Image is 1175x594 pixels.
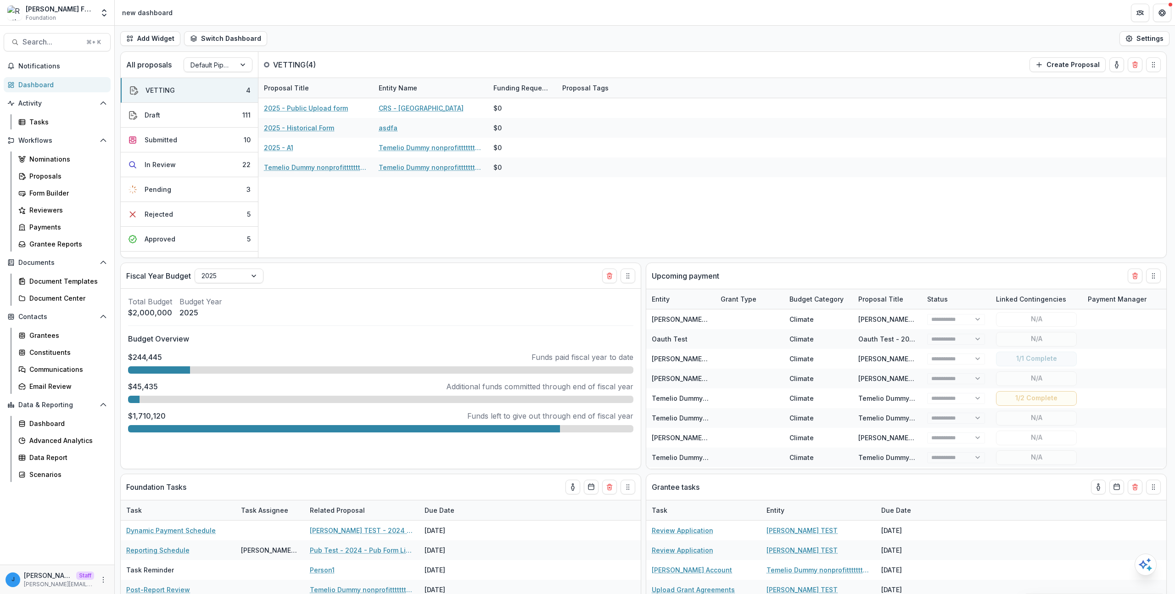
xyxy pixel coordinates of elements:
[652,270,719,281] p: Upcoming payment
[29,293,103,303] div: Document Center
[602,269,617,283] button: Delete card
[121,500,235,520] div: Task
[419,521,488,540] div: [DATE]
[715,294,762,304] div: Grant Type
[789,314,814,324] div: Climate
[767,565,870,575] a: Temelio Dummy nonprofittttttttt a4 sda16s5d
[488,78,557,98] div: Funding Requested
[789,453,814,462] div: Climate
[858,314,916,324] div: [PERSON_NAME] Draft Test - 2024 - Public Upload form
[98,4,111,22] button: Open entity switcher
[29,154,103,164] div: Nominations
[128,352,162,363] p: $244,445
[18,259,96,267] span: Documents
[1131,4,1149,22] button: Partners
[379,103,464,113] a: CRS - [GEOGRAPHIC_DATA]
[15,450,111,465] a: Data Report
[121,505,147,515] div: Task
[15,236,111,252] a: Grantee Reports
[29,453,103,462] div: Data Report
[996,450,1077,465] button: N/A
[304,505,370,515] div: Related Proposal
[126,565,174,575] p: Task Reminder
[26,4,94,14] div: [PERSON_NAME] Foundation
[4,77,111,92] a: Dashboard
[121,227,258,252] button: Approved5
[784,289,853,309] div: Budget Category
[29,436,103,445] div: Advanced Analytics
[1119,31,1169,46] button: Settings
[4,96,111,111] button: Open Activity
[652,526,713,535] a: Review Application
[98,574,109,585] button: More
[858,413,916,423] div: Temelio Dummy nonprofit - 2024 - Temelio Test Form
[264,103,348,113] a: 2025 - Public Upload form
[76,572,94,580] p: Staff
[789,334,814,344] div: Climate
[1091,480,1106,494] button: toggle-assigned-to-me
[493,163,502,172] div: $0
[557,83,614,93] div: Proposal Tags
[767,526,838,535] a: [PERSON_NAME] TEST
[761,500,876,520] div: Entity
[128,296,172,307] p: Total Budget
[646,289,715,309] div: Entity
[488,83,557,93] div: Funding Requested
[145,85,175,95] div: VETTING
[652,394,795,402] a: Temelio Dummy nonprofittttttttt a4 sda16s5d
[242,160,251,169] div: 22
[789,374,814,383] div: Climate
[18,100,96,107] span: Activity
[379,123,397,133] a: asdfa
[15,467,111,482] a: Scenarios
[379,163,482,172] a: Temelio Dummy nonprofittttttttt a4 sda16s5d
[18,313,96,321] span: Contacts
[922,289,990,309] div: Status
[29,188,103,198] div: Form Builder
[29,331,103,340] div: Grantees
[126,545,190,555] a: Reporting Schedule
[18,401,96,409] span: Data & Reporting
[1030,57,1106,72] button: Create Proposal
[532,352,633,363] p: Funds paid fiscal year to date
[11,577,15,583] div: jonah@trytemelio.com
[646,500,761,520] div: Task
[120,31,180,46] button: Add Widget
[419,540,488,560] div: [DATE]
[621,269,635,283] button: Drag
[379,143,482,152] a: Temelio Dummy nonprofittttttttt a4 sda16s5d
[15,202,111,218] a: Reviewers
[24,571,73,580] p: [PERSON_NAME][EMAIL_ADDRESS][DOMAIN_NAME]
[853,289,922,309] div: Proposal Title
[29,205,103,215] div: Reviewers
[273,59,342,70] p: VETTING ( 4 )
[26,14,56,22] span: Foundation
[996,332,1077,347] button: N/A
[258,83,314,93] div: Proposal Title
[310,565,335,575] a: Person1
[715,289,784,309] div: Grant Type
[990,294,1072,304] div: Linked Contingencies
[29,239,103,249] div: Grantee Reports
[584,480,599,494] button: Calendar
[419,505,460,515] div: Due Date
[858,393,916,403] div: Temelio Dummy nonprofit - 2024 - Temelio Test Form
[652,414,795,422] a: Temelio Dummy nonprofittttttttt a4 sda16s5d
[145,209,173,219] div: Rejected
[145,135,177,145] div: Submitted
[4,255,111,270] button: Open Documents
[18,137,96,145] span: Workflows
[179,296,222,307] p: Budget Year
[373,83,423,93] div: Entity Name
[858,433,916,443] div: [PERSON_NAME] TEST - 2023 - Short answer form
[646,505,673,515] div: Task
[121,128,258,152] button: Submitted10
[29,171,103,181] div: Proposals
[84,37,103,47] div: ⌘ + K
[602,480,617,494] button: Delete card
[4,309,111,324] button: Open Contacts
[652,355,723,363] a: [PERSON_NAME] TEST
